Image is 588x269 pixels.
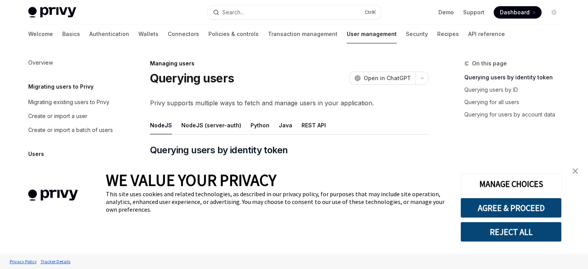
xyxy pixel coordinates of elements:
[364,74,411,82] span: Open in ChatGPT
[268,25,337,43] a: Transaction management
[22,123,121,137] a: Create or import a batch of users
[28,98,109,107] div: Migrating existing users to Privy
[548,6,560,19] button: Toggle dark mode
[464,71,566,84] a: Querying users by identity token
[150,144,288,156] span: Querying users by identity token
[472,59,507,68] span: On this page
[464,108,566,121] a: Querying for users by account data
[150,98,429,108] span: Privy supports multiple ways to fetch and manage users in your application.
[28,58,53,67] div: Overview
[28,111,87,121] div: Create or import a user
[28,149,44,159] h5: Users
[22,56,121,70] a: Overview
[208,5,381,19] button: Open search
[150,71,234,85] h1: Querying users
[138,25,159,43] a: Wallets
[460,198,562,218] button: AGREE & PROCEED
[222,8,244,17] div: Search...
[181,116,241,134] button: NodeJS (server-auth)
[573,168,578,174] img: close banner
[365,9,376,15] span: Ctrl K
[12,178,94,212] img: company logo
[28,7,76,18] img: light logo
[500,9,530,16] span: Dashboard
[349,72,416,85] button: Open in ChatGPT
[494,6,542,19] a: Dashboard
[468,25,505,43] a: API reference
[437,25,459,43] a: Recipes
[150,116,172,134] button: NodeJS
[208,25,259,43] a: Policies & controls
[22,109,121,123] a: Create or import a user
[460,174,562,194] button: MANAGE CHOICES
[251,116,269,134] button: Python
[62,25,80,43] a: Basics
[168,25,199,43] a: Connectors
[568,163,583,179] a: close banner
[8,255,39,268] a: Privacy Policy
[106,190,449,213] div: This site uses cookies and related technologies, as described in our privacy policy, for purposes...
[150,60,429,67] div: Managing users
[460,222,562,242] button: REJECT ALL
[279,116,292,134] button: Java
[106,170,276,190] span: WE VALUE YOUR PRIVACY
[463,9,484,16] a: Support
[438,9,454,16] a: Demo
[28,82,94,91] h5: Migrating users to Privy
[39,255,72,268] a: Tracker Details
[28,125,113,135] div: Create or import a batch of users
[89,25,129,43] a: Authentication
[406,25,428,43] a: Security
[22,95,121,109] a: Migrating existing users to Privy
[347,25,397,43] a: User management
[464,84,566,96] a: Querying users by ID
[464,96,566,108] a: Querying for all users
[28,25,53,43] a: Welcome
[302,116,326,134] button: REST API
